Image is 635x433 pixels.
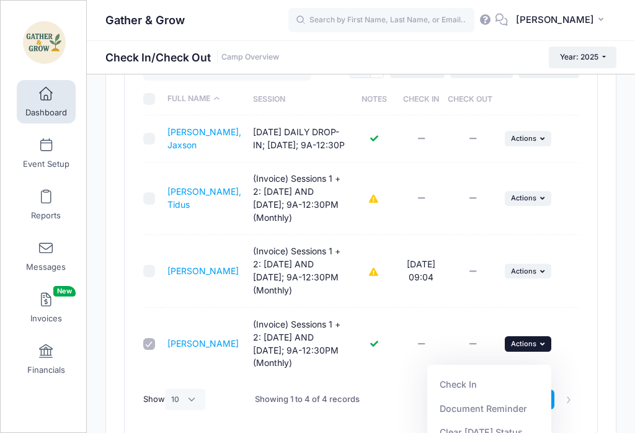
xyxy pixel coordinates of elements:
[247,308,353,380] td: (Invoice) Sessions 1 + 2: [DATE] AND [DATE]; 9A-12:30PM (Monthly)
[511,134,536,143] span: Actions
[53,286,76,297] span: New
[247,83,353,115] th: Session: activate to sort column ascending
[105,51,279,64] h1: Check In/Check Out
[26,262,66,272] span: Messages
[353,83,396,115] th: Notes: activate to sort column ascending
[23,159,69,169] span: Event Setup
[17,183,76,226] a: Reports
[167,127,241,150] a: [PERSON_NAME], Jaxson
[25,107,67,118] span: Dashboard
[167,186,241,210] a: [PERSON_NAME], Tidus
[167,266,239,276] a: [PERSON_NAME]
[247,235,353,308] td: (Invoice) Sessions 1 + 2: [DATE] AND [DATE]; 9A-12:30PM (Monthly)
[17,80,76,123] a: Dashboard
[508,6,616,35] button: [PERSON_NAME]
[161,83,247,115] th: Full Name: activate to sort column descending
[505,264,552,279] button: Actions
[17,234,76,278] a: Messages
[21,19,68,66] img: Gather & Grow
[505,191,552,206] button: Actions
[31,210,61,221] span: Reports
[396,235,447,308] td: [DATE] 09:04
[433,373,546,396] a: Check In
[511,267,536,275] span: Actions
[167,338,239,349] a: [PERSON_NAME]
[221,53,279,62] a: Camp Overview
[105,6,185,35] h1: Gather & Grow
[255,385,360,414] div: Showing 1 to 4 of 4 records
[511,339,536,348] span: Actions
[511,194,536,202] span: Actions
[549,47,616,68] button: Year: 2025
[396,83,447,115] th: Check In: activate to sort column ascending
[27,365,65,375] span: Financials
[288,8,474,33] input: Search by First Name, Last Name, or Email...
[17,337,76,381] a: Financials
[143,389,206,410] label: Show
[165,389,206,410] select: Show
[560,52,598,61] span: Year: 2025
[30,313,62,324] span: Invoices
[247,163,353,235] td: (Invoice) Sessions 1 + 2: [DATE] AND [DATE]; 9A-12:30PM (Monthly)
[433,396,546,420] a: Document Reminder
[516,13,594,27] span: [PERSON_NAME]
[505,336,552,351] button: Actions
[17,132,76,175] a: Event Setup
[1,13,87,72] a: Gather & Grow
[17,286,76,329] a: InvoicesNew
[247,115,353,162] td: [DATE] DAILY DROP-IN; [DATE]; 9A-12:30P
[505,131,552,146] button: Actions
[447,83,499,115] th: Check Out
